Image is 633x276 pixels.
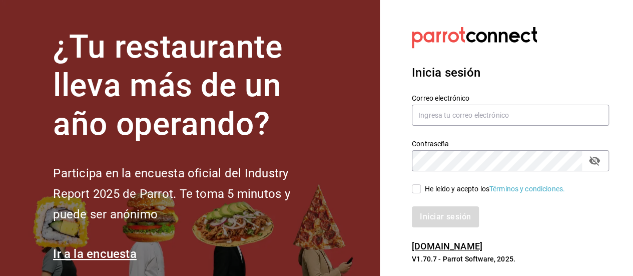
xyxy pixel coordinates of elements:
[412,241,482,251] a: [DOMAIN_NAME]
[53,28,323,143] h1: ¿Tu restaurante lleva más de un año operando?
[425,184,565,194] div: He leído y acepto los
[412,140,609,147] label: Contraseña
[489,185,565,193] a: Términos y condiciones.
[53,163,323,224] h2: Participa en la encuesta oficial del Industry Report 2025 de Parrot. Te toma 5 minutos y puede se...
[586,152,603,169] button: passwordField
[53,247,137,261] a: Ir a la encuesta
[412,64,609,82] h3: Inicia sesión
[412,95,609,102] label: Correo electrónico
[412,254,609,264] p: V1.70.7 - Parrot Software, 2025.
[412,105,609,126] input: Ingresa tu correo electrónico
